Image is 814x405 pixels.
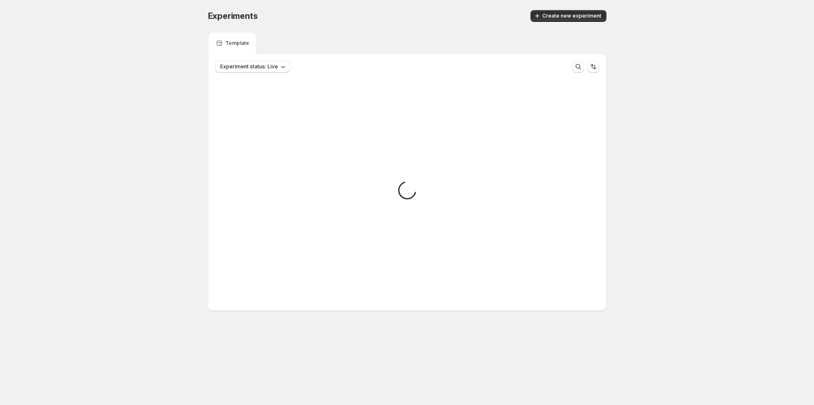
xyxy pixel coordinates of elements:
span: Create new experiment [542,13,601,19]
span: Experiments [208,11,258,21]
span: Experiment status: Live [220,63,278,70]
button: Sort the results [588,61,599,73]
button: Create new experiment [531,10,606,22]
p: Template [225,40,249,47]
button: Experiment status: Live [215,61,290,73]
